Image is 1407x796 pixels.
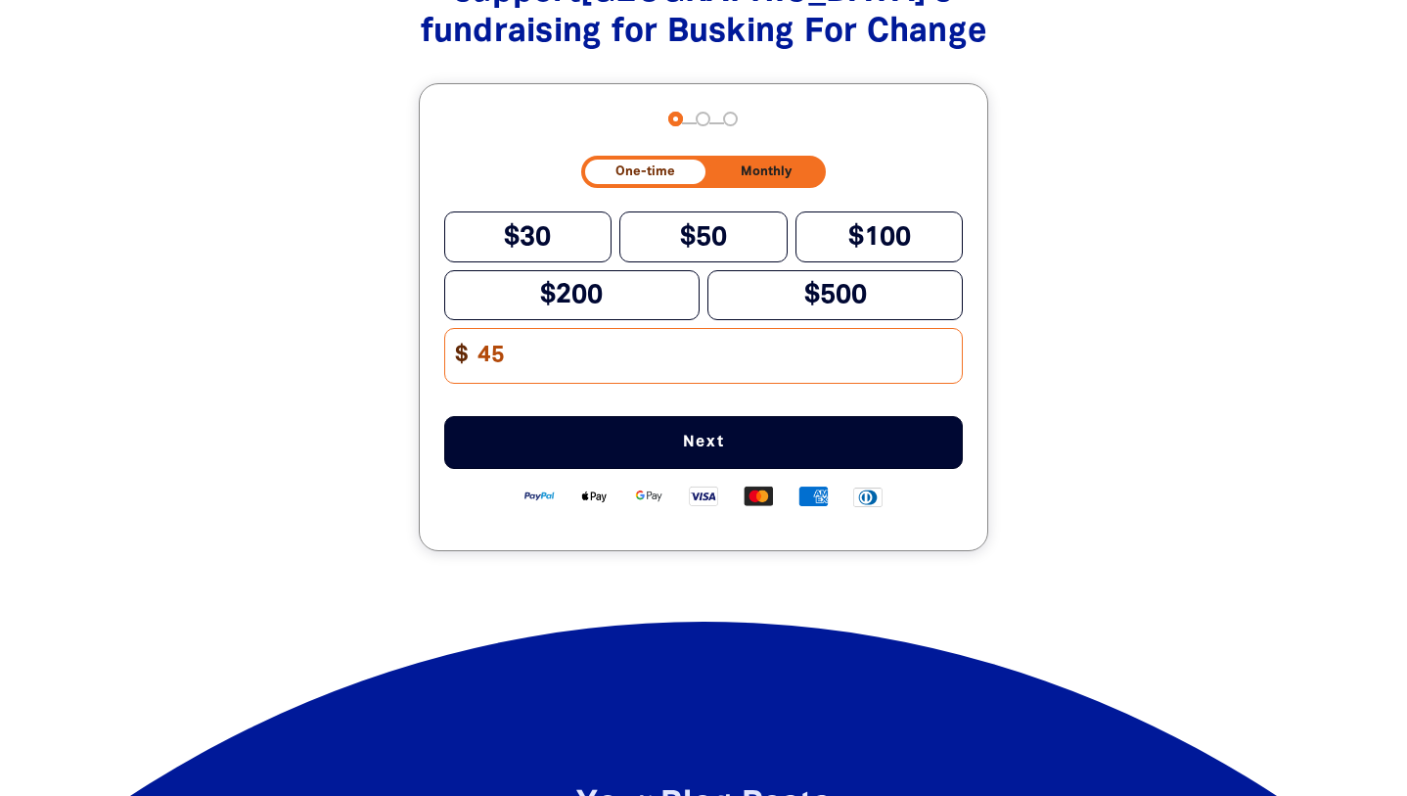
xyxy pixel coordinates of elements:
button: $500 [707,270,963,320]
span: One-time [615,165,675,178]
input: Enter custom amount [465,329,962,383]
img: Paypal logo [512,485,567,507]
div: Available payment methods [444,469,964,523]
img: American Express logo [786,485,840,507]
img: Google Pay logo [621,485,676,507]
img: Mastercard logo [731,485,786,507]
span: $30 [504,225,551,250]
button: Navigate to step 1 of 3 to enter your donation amount [668,112,683,126]
button: Monthly [709,160,822,184]
button: One-time [585,160,706,184]
span: Next [477,435,931,450]
span: $500 [804,283,867,307]
button: Pay with Credit Card [444,416,964,469]
span: $ [445,337,469,375]
button: $30 [444,211,613,261]
span: $200 [540,283,603,307]
button: $100 [795,211,964,261]
button: $200 [444,270,700,320]
img: Apple Pay logo [567,485,621,507]
img: Visa logo [676,485,731,507]
div: Donation frequency [581,156,826,188]
span: Monthly [741,165,792,178]
span: $50 [680,225,727,250]
button: $50 [619,211,788,261]
img: Diners Club logo [840,486,895,508]
button: Navigate to step 3 of 3 to enter your payment details [723,112,738,126]
button: Navigate to step 2 of 3 to enter your details [696,112,710,126]
span: $100 [848,225,911,250]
